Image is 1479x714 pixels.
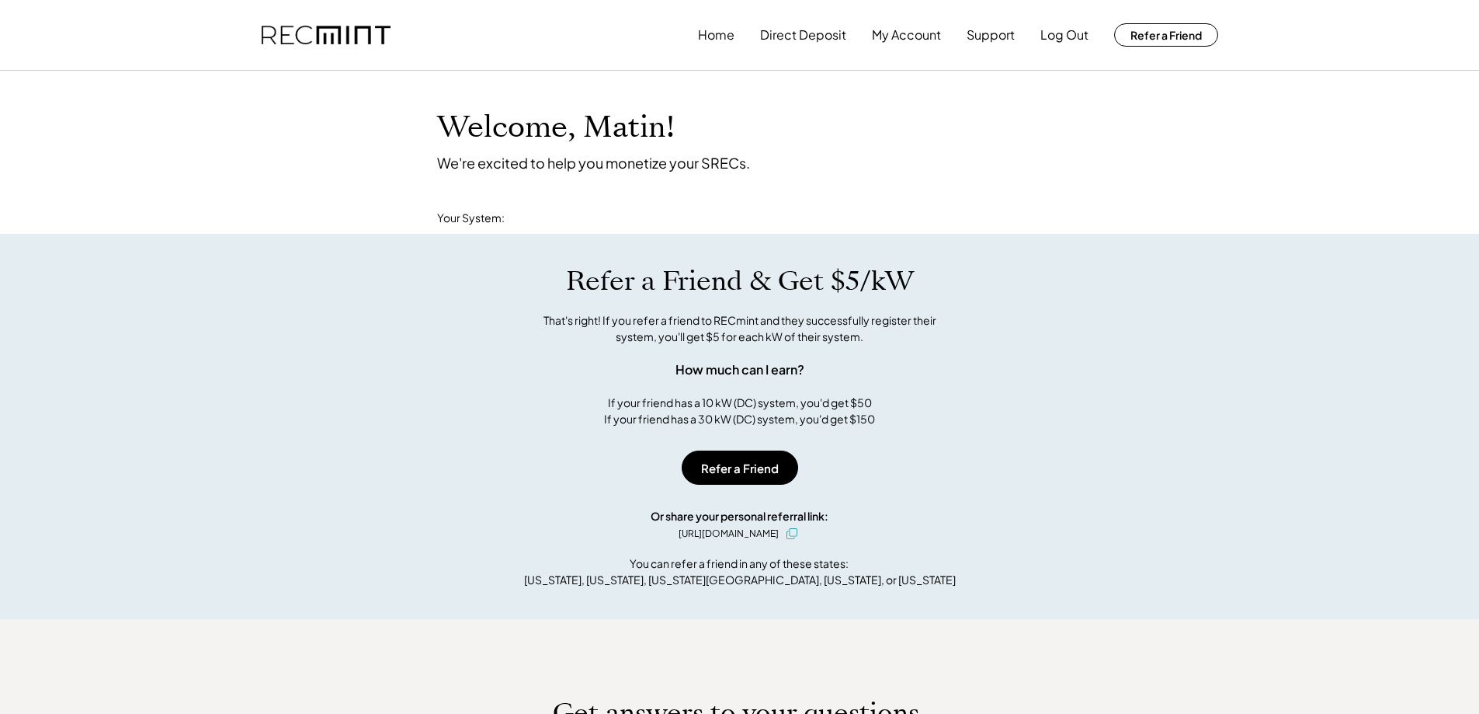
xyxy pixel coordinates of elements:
button: Support [967,19,1015,51]
div: How much can I earn? [675,360,804,379]
div: We're excited to help you monetize your SRECs. [437,154,750,172]
button: My Account [872,19,941,51]
div: If your friend has a 10 kW (DC) system, you'd get $50 If your friend has a 30 kW (DC) system, you... [604,395,875,427]
div: [URL][DOMAIN_NAME] [679,527,779,541]
div: Your System: [437,211,505,226]
div: You can refer a friend in any of these states: [US_STATE], [US_STATE], [US_STATE][GEOGRAPHIC_DATA... [524,556,956,588]
button: Direct Deposit [760,19,846,51]
button: Refer a Friend [682,451,798,485]
button: Refer a Friend [1114,23,1218,47]
button: Home [698,19,734,51]
h1: Welcome, Matin! [437,110,675,146]
button: click to copy [783,524,801,543]
button: Log Out [1040,19,1088,51]
div: Or share your personal referral link: [651,508,828,524]
img: recmint-logotype%403x.png [262,26,391,45]
div: That's right! If you refer a friend to RECmint and they successfully register their system, you'l... [526,312,953,345]
h1: Refer a Friend & Get $5/kW [566,265,914,298]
